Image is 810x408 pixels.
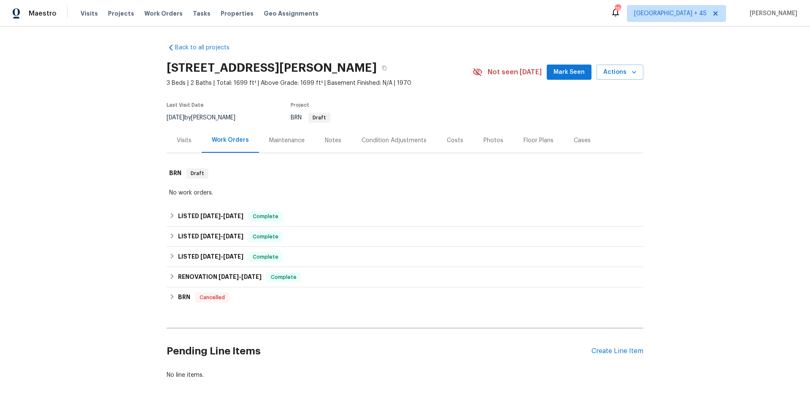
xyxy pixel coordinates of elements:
span: [GEOGRAPHIC_DATA] + 45 [634,9,707,18]
span: [DATE] [223,254,243,259]
div: by [PERSON_NAME] [167,113,246,123]
span: Projects [108,9,134,18]
div: Maintenance [269,136,305,145]
span: Complete [249,232,282,241]
div: BRN Draft [167,160,643,187]
h6: LISTED [178,232,243,242]
span: Draft [309,115,329,120]
div: Work Orders [212,136,249,144]
span: Not seen [DATE] [488,68,542,76]
span: [PERSON_NAME] [746,9,797,18]
span: - [200,213,243,219]
div: Cases [574,136,591,145]
span: Tasks [193,11,211,16]
button: Mark Seen [547,65,591,80]
span: [DATE] [241,274,262,280]
span: Complete [249,253,282,261]
span: Project [291,103,309,108]
div: RENOVATION [DATE]-[DATE]Complete [167,267,643,287]
span: Work Orders [144,9,183,18]
span: BRN [291,115,330,121]
div: Visits [177,136,192,145]
div: Floor Plans [524,136,553,145]
span: [DATE] [223,233,243,239]
button: Copy Address [377,60,392,76]
h6: RENOVATION [178,272,262,282]
span: Geo Assignments [264,9,319,18]
span: Last Visit Date [167,103,204,108]
div: LISTED [DATE]-[DATE]Complete [167,247,643,267]
span: Mark Seen [553,67,585,78]
span: [DATE] [200,233,221,239]
h6: BRN [178,292,190,303]
span: Cancelled [196,293,228,302]
h2: Pending Line Items [167,332,591,371]
h2: [STREET_ADDRESS][PERSON_NAME] [167,64,377,72]
button: Actions [597,65,643,80]
span: Complete [249,212,282,221]
span: Actions [603,67,637,78]
span: [DATE] [223,213,243,219]
h6: BRN [169,168,181,178]
div: Photos [483,136,503,145]
span: [DATE] [200,254,221,259]
span: Properties [221,9,254,18]
span: Maestro [29,9,57,18]
h6: LISTED [178,211,243,222]
div: Costs [447,136,463,145]
div: LISTED [DATE]-[DATE]Complete [167,227,643,247]
span: [DATE] [167,115,184,121]
div: Condition Adjustments [362,136,427,145]
span: [DATE] [200,213,221,219]
span: [DATE] [219,274,239,280]
h6: LISTED [178,252,243,262]
div: BRN Cancelled [167,287,643,308]
div: Create Line Item [591,347,643,355]
a: Back to all projects [167,43,248,52]
span: - [200,233,243,239]
div: LISTED [DATE]-[DATE]Complete [167,206,643,227]
span: Visits [81,9,98,18]
div: 736 [615,5,621,14]
span: 3 Beds | 2 Baths | Total: 1699 ft² | Above Grade: 1699 ft² | Basement Finished: N/A | 1970 [167,79,472,87]
div: Notes [325,136,341,145]
span: Complete [267,273,300,281]
div: No work orders. [169,189,641,197]
span: Draft [187,169,208,178]
span: - [200,254,243,259]
div: No line items. [167,371,643,379]
span: - [219,274,262,280]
